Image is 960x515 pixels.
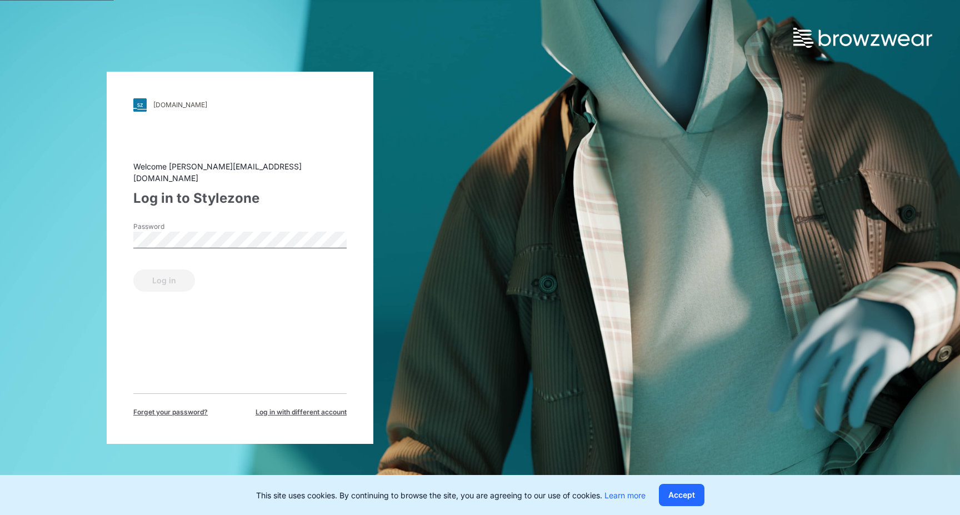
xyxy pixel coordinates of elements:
[133,407,208,417] span: Forget your password?
[153,101,207,109] div: [DOMAIN_NAME]
[133,98,147,112] img: svg+xml;base64,PHN2ZyB3aWR0aD0iMjgiIGhlaWdodD0iMjgiIHZpZXdCb3g9IjAgMCAyOCAyOCIgZmlsbD0ibm9uZSIgeG...
[256,407,347,417] span: Log in with different account
[659,484,704,506] button: Accept
[793,28,932,48] img: browzwear-logo.73288ffb.svg
[133,161,347,184] div: Welcome [PERSON_NAME][EMAIL_ADDRESS][DOMAIN_NAME]
[133,98,347,112] a: [DOMAIN_NAME]
[133,222,211,232] label: Password
[604,491,646,500] a: Learn more
[133,188,347,208] div: Log in to Stylezone
[256,489,646,501] p: This site uses cookies. By continuing to browse the site, you are agreeing to our use of cookies.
